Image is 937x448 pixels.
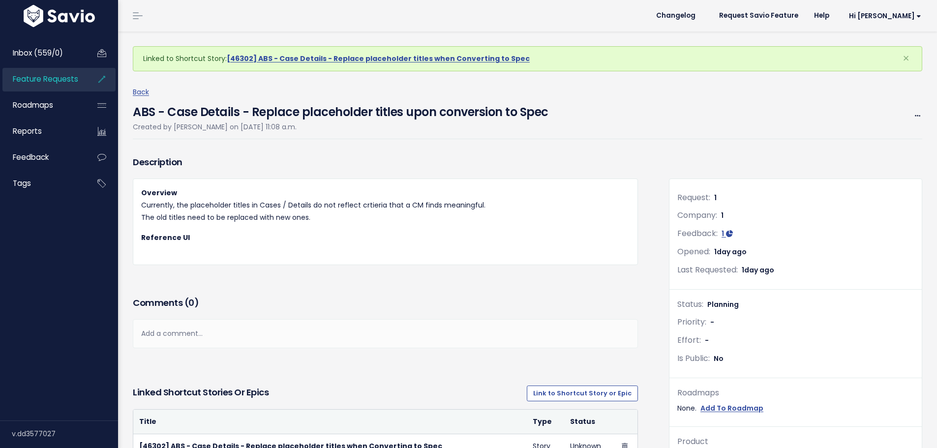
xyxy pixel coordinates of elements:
[721,210,724,220] span: 1
[188,297,194,309] span: 0
[133,46,922,71] div: Linked to Shortcut Story:
[705,335,709,345] span: -
[903,50,909,66] span: ×
[849,12,921,20] span: Hi [PERSON_NAME]
[722,229,733,239] a: 1
[133,410,527,434] th: Title
[133,87,149,97] a: Back
[707,299,739,309] span: Planning
[677,246,710,257] span: Opened:
[677,316,706,328] span: Priority:
[714,193,717,203] span: 1
[527,410,564,434] th: Type
[227,54,530,63] a: [46302] ABS - Case Details - Replace placeholder titles when Converting to Spec
[742,265,774,275] span: 1
[2,94,82,117] a: Roadmaps
[837,8,929,24] a: Hi [PERSON_NAME]
[893,47,919,70] button: Close
[133,386,269,401] h3: Linked Shortcut Stories or Epics
[677,402,914,415] div: None.
[141,188,177,198] strong: Overview
[133,319,638,348] div: Add a comment...
[133,122,297,132] span: Created by [PERSON_NAME] on [DATE] 11:08 a.m.
[677,334,701,346] span: Effort:
[722,229,724,239] span: 1
[13,48,63,58] span: Inbox (559/0)
[717,247,747,257] span: day ago
[677,264,738,275] span: Last Requested:
[13,178,31,188] span: Tags
[2,120,82,143] a: Reports
[133,98,548,121] h4: ABS - Case Details - Replace placeholder titles upon conversion to Spec
[13,152,49,162] span: Feedback
[141,187,630,224] p: Currently, the placeholder titles in Cases / Details do not reflect crtieria that a CM finds mean...
[21,5,97,27] img: logo-white.9d6f32f41409.svg
[2,146,82,169] a: Feedback
[714,354,724,363] span: No
[677,192,710,203] span: Request:
[700,402,763,415] a: Add To Roadmap
[677,386,914,400] div: Roadmaps
[677,353,710,364] span: Is Public:
[677,299,703,310] span: Status:
[564,410,616,434] th: Status
[13,74,78,84] span: Feature Requests
[677,228,718,239] span: Feedback:
[141,233,190,242] strong: Reference UI
[527,386,638,401] a: Link to Shortcut Story or Epic
[12,421,118,447] div: v.dd3577027
[2,172,82,195] a: Tags
[677,209,717,221] span: Company:
[133,155,638,169] h3: Description
[2,42,82,64] a: Inbox (559/0)
[133,296,638,310] h3: Comments ( )
[714,247,747,257] span: 1
[744,265,774,275] span: day ago
[806,8,837,23] a: Help
[13,100,53,110] span: Roadmaps
[711,8,806,23] a: Request Savio Feature
[13,126,42,136] span: Reports
[656,12,695,19] span: Changelog
[710,317,714,327] span: -
[2,68,82,90] a: Feature Requests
